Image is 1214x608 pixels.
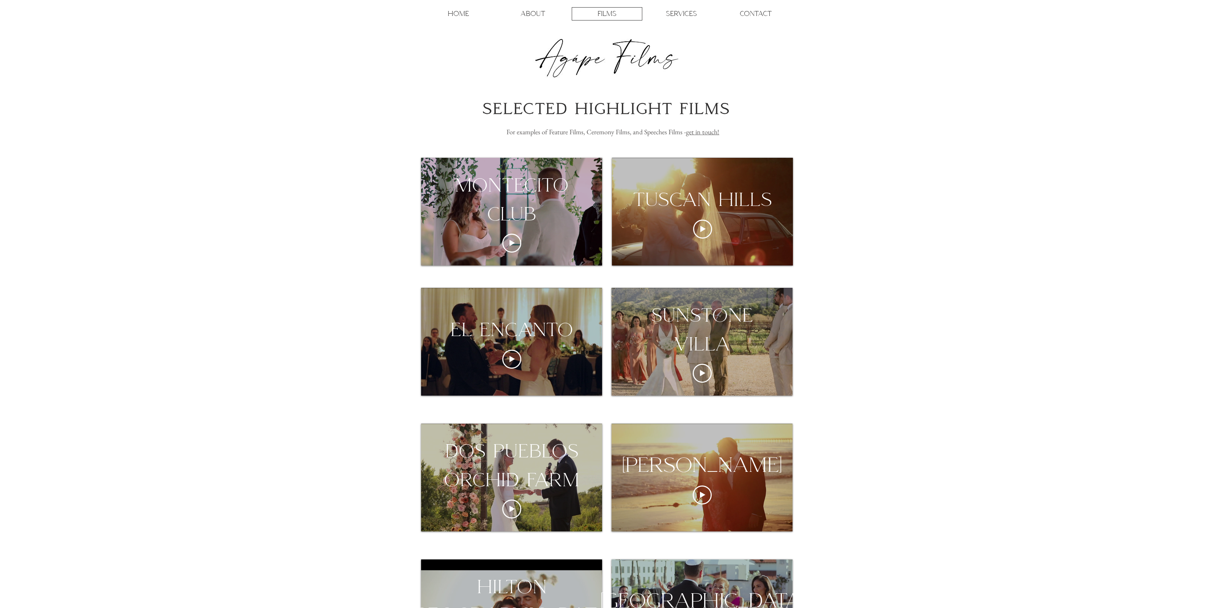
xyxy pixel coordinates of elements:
[421,171,602,228] div: montecito club
[421,7,793,20] nav: Site
[421,437,602,494] div: dos pueblos orchid farm
[432,315,591,344] div: el encanto
[483,100,731,118] span: SELECTED HIGHLIGHT FILMS
[612,301,793,358] div: sunstone villa
[666,8,697,20] p: SERVICES
[615,185,790,214] div: tuscan hills
[598,8,616,20] p: FILMS
[693,220,712,239] button: Play video
[502,500,521,518] button: Play video
[693,485,712,504] button: Play video
[448,8,469,20] p: HOME
[693,364,712,383] button: Play video
[506,127,719,136] span: For examples of Feature Films, Ceremony Films, and Speeches Films -
[502,234,521,253] button: Play video
[686,127,719,136] a: get in touch!
[497,7,568,20] a: ABOUT
[502,350,521,369] button: Play video
[720,7,791,20] a: CONTACT
[603,451,800,480] div: ritz-carlton bacara
[740,8,772,20] p: CONTACT
[646,7,717,20] a: SERVICES
[572,7,642,20] a: FILMS
[521,8,545,20] p: ABOUT
[423,7,494,20] a: HOME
